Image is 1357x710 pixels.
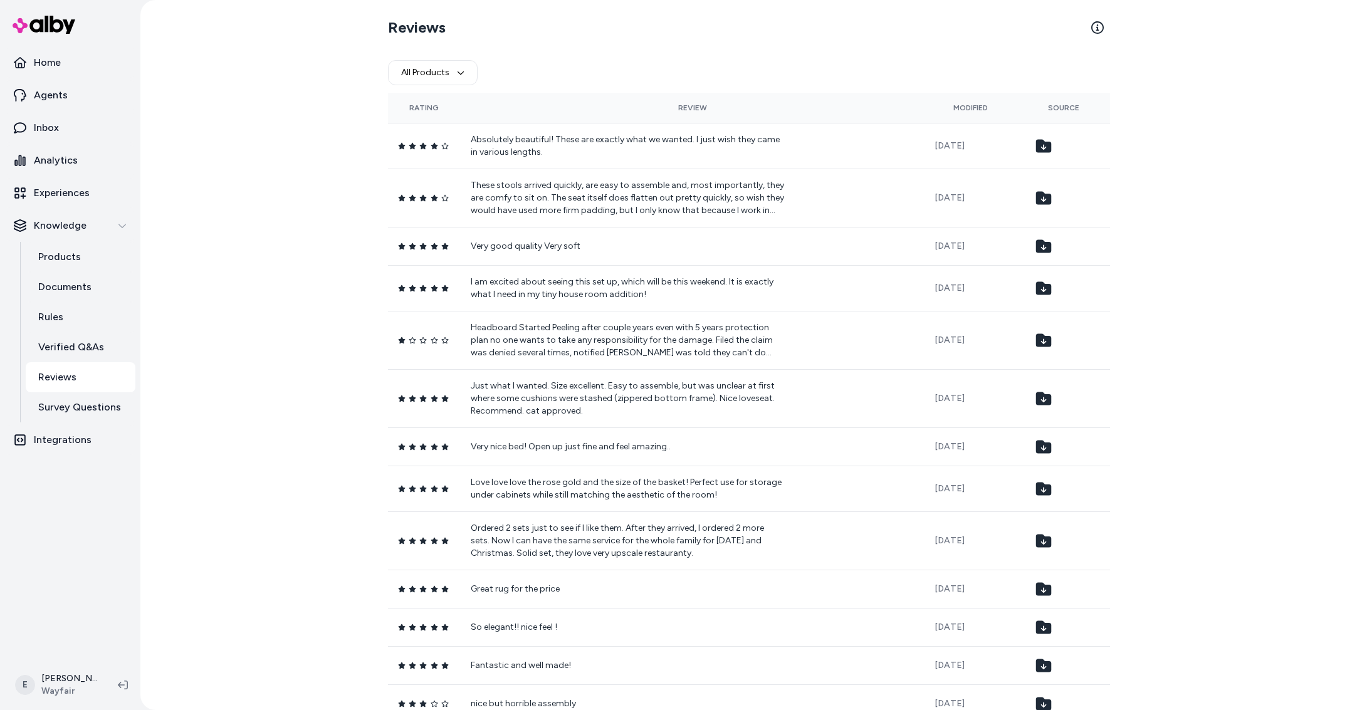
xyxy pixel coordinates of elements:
[38,370,76,385] p: Reviews
[471,380,784,417] p: Just what I wanted. Size excellent. Easy to assemble, but was unclear at first where some cushion...
[935,393,965,404] span: [DATE]
[41,672,98,685] p: [PERSON_NAME]
[935,660,965,671] span: [DATE]
[935,140,965,151] span: [DATE]
[935,441,965,452] span: [DATE]
[935,535,965,546] span: [DATE]
[471,583,784,595] p: Great rug for the price
[935,335,965,345] span: [DATE]
[5,48,135,78] a: Home
[471,697,784,710] p: nice but horrible assembly
[41,685,98,697] span: Wayfair
[398,103,451,113] div: Rating
[5,80,135,110] a: Agents
[38,310,63,325] p: Rules
[34,432,92,447] p: Integrations
[388,60,478,85] button: All Products
[5,113,135,143] a: Inbox
[935,622,965,632] span: [DATE]
[26,332,135,362] a: Verified Q&As
[935,283,965,293] span: [DATE]
[26,302,135,332] a: Rules
[935,483,965,494] span: [DATE]
[5,211,135,241] button: Knowledge
[471,522,784,560] p: Ordered 2 sets just to see if I like them. After they arrived, I ordered 2 more sets. Now I can h...
[471,659,784,672] p: Fantastic and well made!
[34,88,68,103] p: Agents
[8,665,108,705] button: E[PERSON_NAME]Wayfair
[471,276,784,301] p: I am excited about seeing this set up, which will be this weekend. It is exactly what I need in m...
[388,18,446,38] h2: Reviews
[34,185,90,201] p: Experiences
[26,272,135,302] a: Documents
[15,675,35,695] span: E
[38,249,81,264] p: Products
[935,241,965,251] span: [DATE]
[34,55,61,70] p: Home
[5,425,135,455] a: Integrations
[471,103,914,113] div: Review
[38,400,121,415] p: Survey Questions
[935,698,965,709] span: [DATE]
[38,279,92,295] p: Documents
[471,240,784,253] p: Very good quality Very soft
[471,179,784,217] p: These stools arrived quickly, are easy to assemble and, most importantly, they are comfy to sit o...
[34,153,78,168] p: Analytics
[5,145,135,175] a: Analytics
[471,321,784,359] p: Headboard Started Peeling after couple years even with 5 years protection plan no one wants to ta...
[935,103,1007,113] div: Modified
[26,242,135,272] a: Products
[1027,103,1100,113] div: Source
[5,178,135,208] a: Experiences
[471,441,784,453] p: Very nice bed! Open up just fine and feel amazing..
[26,362,135,392] a: Reviews
[935,192,965,203] span: [DATE]
[34,218,86,233] p: Knowledge
[34,120,59,135] p: Inbox
[26,392,135,422] a: Survey Questions
[13,16,75,34] img: alby Logo
[471,621,784,634] p: So elegant!! nice feel !
[471,133,784,159] p: Absolutely beautiful! These are exactly what we wanted. I just wish they came in various lengths.
[38,340,104,355] p: Verified Q&As
[471,476,784,501] p: Love love love the rose gold and the size of the basket! Perfect use for storage under cabinets w...
[935,583,965,594] span: [DATE]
